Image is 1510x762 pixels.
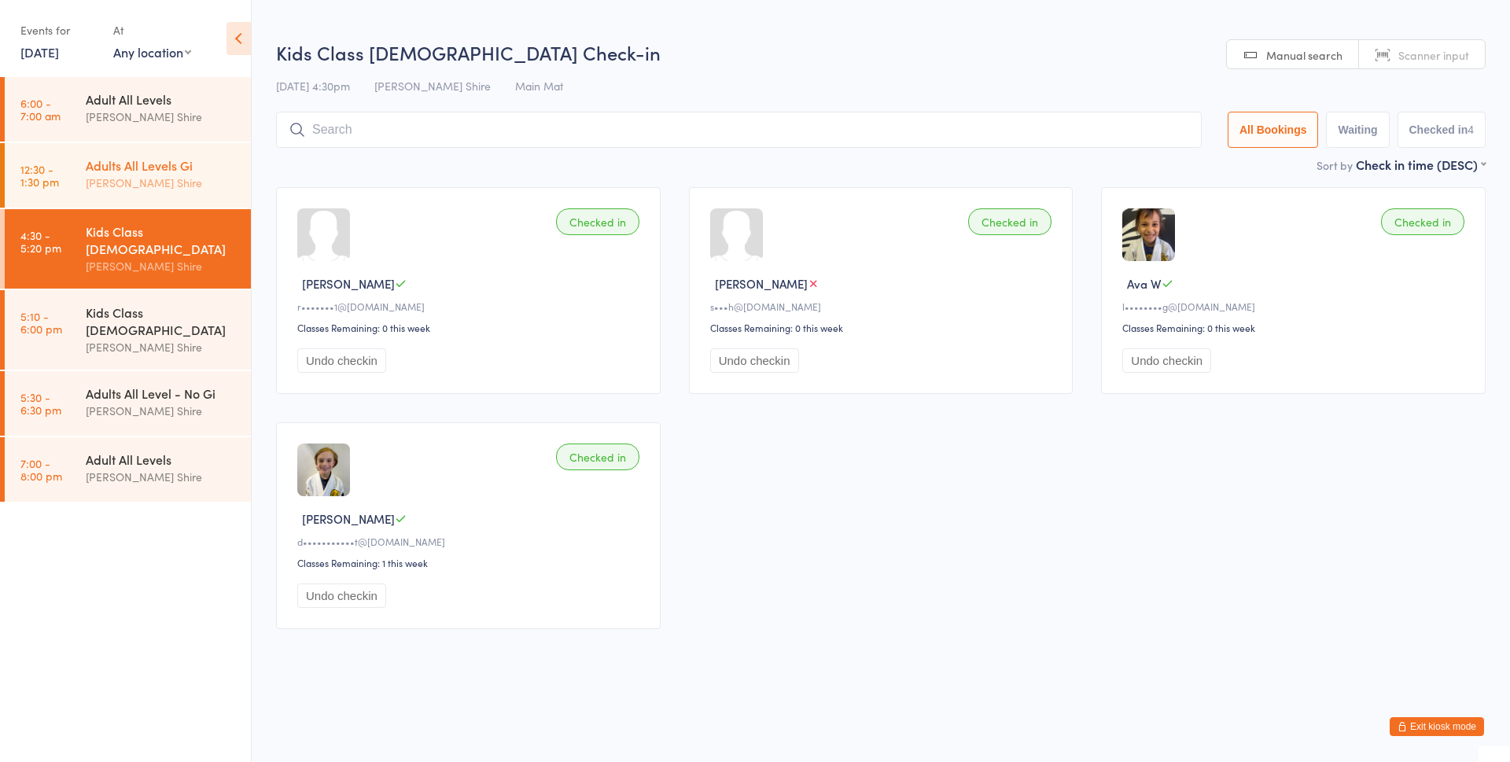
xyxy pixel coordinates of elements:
span: [DATE] 4:30pm [276,78,350,94]
h2: Kids Class [DEMOGRAPHIC_DATA] Check-in [276,39,1486,65]
a: 5:30 -6:30 pmAdults All Level - No Gi[PERSON_NAME] Shire [5,371,251,436]
div: Adults All Level - No Gi [86,385,238,402]
a: 5:10 -6:00 pmKids Class [DEMOGRAPHIC_DATA][PERSON_NAME] Shire [5,290,251,370]
div: Checked in [556,208,639,235]
img: image1754978586.png [297,444,350,496]
div: d•••••••••••t@[DOMAIN_NAME] [297,535,644,548]
span: [PERSON_NAME] [715,275,808,292]
label: Sort by [1317,157,1353,173]
button: All Bookings [1228,112,1319,148]
span: Ava W [1127,275,1162,292]
div: Events for [20,17,98,43]
button: Undo checkin [297,348,386,373]
span: [PERSON_NAME] [302,275,395,292]
div: 4 [1468,123,1474,136]
input: Search [276,112,1202,148]
span: Scanner input [1398,47,1469,63]
div: Adult All Levels [86,90,238,108]
div: [PERSON_NAME] Shire [86,108,238,126]
div: [PERSON_NAME] Shire [86,468,238,486]
div: Checked in [556,444,639,470]
div: [PERSON_NAME] Shire [86,338,238,356]
div: Checked in [968,208,1051,235]
time: 4:30 - 5:20 pm [20,229,61,254]
div: Adult All Levels [86,451,238,468]
span: Manual search [1266,47,1342,63]
time: 7:00 - 8:00 pm [20,457,62,482]
div: Kids Class [DEMOGRAPHIC_DATA] [86,223,238,257]
a: 12:30 -1:30 pmAdults All Levels Gi[PERSON_NAME] Shire [5,143,251,208]
span: [PERSON_NAME] [302,510,395,527]
a: 4:30 -5:20 pmKids Class [DEMOGRAPHIC_DATA][PERSON_NAME] Shire [5,209,251,289]
button: Undo checkin [1122,348,1211,373]
time: 5:10 - 6:00 pm [20,310,62,335]
div: Any location [113,43,191,61]
div: [PERSON_NAME] Shire [86,402,238,420]
div: [PERSON_NAME] Shire [86,174,238,192]
div: Check in time (DESC) [1356,156,1486,173]
div: Classes Remaining: 0 this week [710,321,1057,334]
span: [PERSON_NAME] Shire [374,78,491,94]
div: Classes Remaining: 0 this week [297,321,644,334]
div: [PERSON_NAME] Shire [86,257,238,275]
a: 6:00 -7:00 amAdult All Levels[PERSON_NAME] Shire [5,77,251,142]
a: [DATE] [20,43,59,61]
div: Classes Remaining: 1 this week [297,556,644,569]
a: 7:00 -8:00 pmAdult All Levels[PERSON_NAME] Shire [5,437,251,502]
button: Checked in4 [1398,112,1486,148]
div: r•••••••1@[DOMAIN_NAME] [297,300,644,313]
div: At [113,17,191,43]
div: Classes Remaining: 0 this week [1122,321,1469,334]
button: Undo checkin [710,348,799,373]
div: s•••h@[DOMAIN_NAME] [710,300,1057,313]
time: 5:30 - 6:30 pm [20,391,61,416]
span: Main Mat [515,78,563,94]
div: l••••••••g@[DOMAIN_NAME] [1122,300,1469,313]
time: 12:30 - 1:30 pm [20,163,59,188]
div: Checked in [1381,208,1464,235]
img: image1739855453.png [1122,208,1175,261]
button: Waiting [1326,112,1389,148]
div: Kids Class [DEMOGRAPHIC_DATA] [86,304,238,338]
div: Adults All Levels Gi [86,156,238,174]
button: Exit kiosk mode [1390,717,1484,736]
button: Undo checkin [297,583,386,608]
time: 6:00 - 7:00 am [20,97,61,122]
